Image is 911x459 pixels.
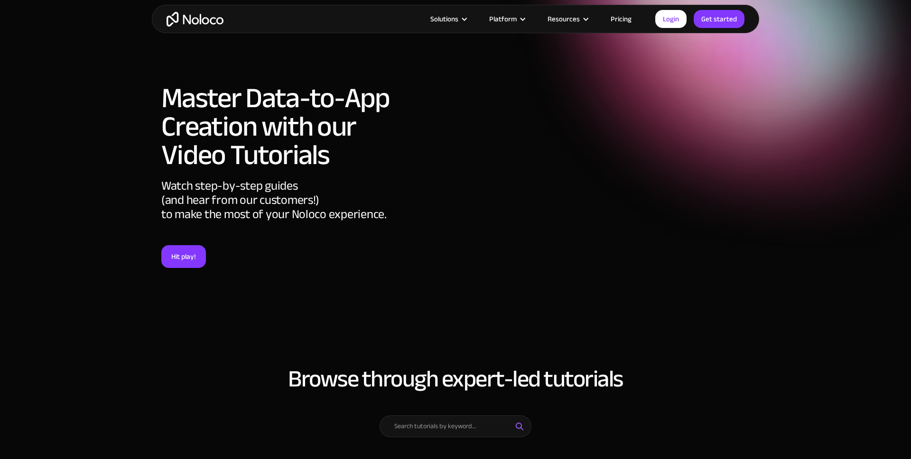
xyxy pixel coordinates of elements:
[655,10,687,28] a: Login
[489,13,517,25] div: Platform
[430,13,458,25] div: Solutions
[161,245,206,268] a: Hit play!
[548,13,580,25] div: Resources
[599,13,643,25] a: Pricing
[418,13,477,25] div: Solutions
[167,12,223,27] a: home
[161,366,750,392] h2: Browse through expert-led tutorials
[694,10,744,28] a: Get started
[161,84,401,169] h1: Master Data-to-App Creation with our Video Tutorials
[477,13,536,25] div: Platform
[161,179,401,245] div: Watch step-by-step guides (and hear from our customers!) to make the most of your Noloco experience.
[536,13,599,25] div: Resources
[410,81,750,271] iframe: Introduction to Noloco ┃No Code App Builder┃Create Custom Business Tools Without Code┃
[380,415,531,437] input: Search tutorials by keyword...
